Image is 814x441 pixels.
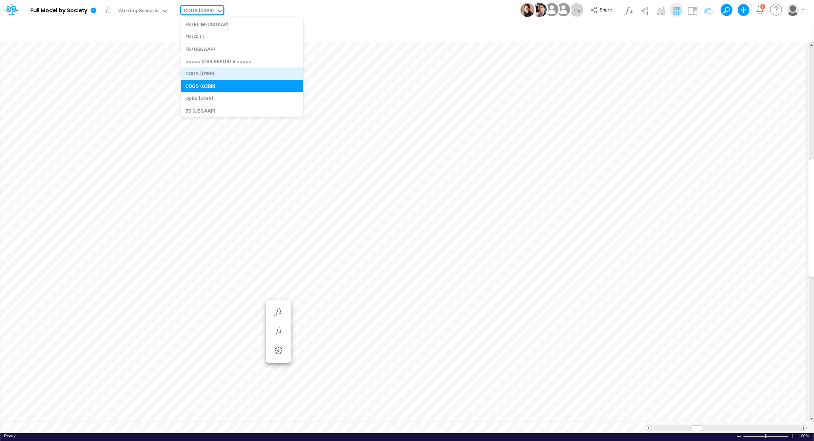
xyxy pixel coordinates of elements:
[736,434,742,439] div: Zoom Out
[799,433,810,439] div: Zoom level
[181,68,303,80] div: COGS (01BR)
[181,80,303,92] div: COGS (03BR)
[743,433,789,439] div: Zoom
[762,5,764,8] div: 3 unread items
[600,7,612,12] span: Share
[118,7,159,15] div: Working Scenario
[4,433,16,439] div: In Ready mode
[181,18,303,30] div: FS (ELIM-USGAAP)
[30,7,87,14] b: Full Model by Society
[181,31,303,43] div: FS (ALL)
[7,23,653,38] input: Type a title here
[181,92,303,104] div: OpEx (01BR)
[555,1,571,18] img: User Image Icon
[4,434,16,438] span: Ready
[181,104,303,117] div: BS (USGAAP)
[573,8,580,13] span: + 45
[765,434,766,438] div: Zoom
[184,7,214,15] div: COGS (03BR)
[587,4,617,16] button: Share
[799,433,810,439] span: 100%
[756,6,764,14] a: Notifications
[533,3,547,17] img: User Image Icon
[181,43,303,55] div: FS (USGAAP)
[521,3,535,17] img: User Image Icon
[789,433,795,439] div: Zoom In
[181,55,303,68] div: ===== 01BR REPORTS =====
[543,1,560,18] img: User Image Icon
